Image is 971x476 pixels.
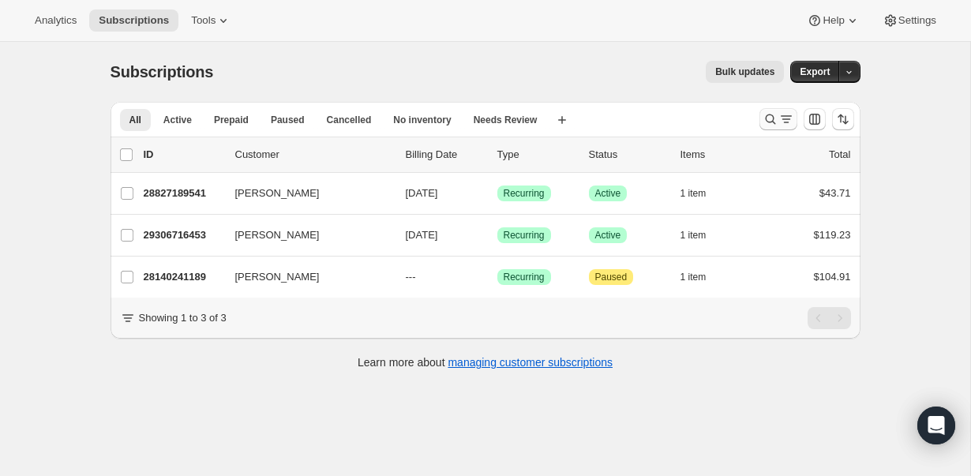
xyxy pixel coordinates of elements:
[680,182,724,204] button: 1 item
[715,66,774,78] span: Bulk updates
[406,271,416,283] span: ---
[144,269,223,285] p: 28140241189
[182,9,241,32] button: Tools
[235,147,393,163] p: Customer
[235,186,320,201] span: [PERSON_NAME]
[214,114,249,126] span: Prepaid
[144,186,223,201] p: 28827189541
[804,108,826,130] button: Customize table column order and visibility
[823,14,844,27] span: Help
[35,14,77,27] span: Analytics
[144,224,851,246] div: 29306716453[PERSON_NAME][DATE]SuccessRecurringSuccessActive1 item$119.23
[808,307,851,329] nav: Pagination
[898,14,936,27] span: Settings
[406,229,438,241] span: [DATE]
[814,229,851,241] span: $119.23
[448,356,613,369] a: managing customer subscriptions
[797,9,869,32] button: Help
[327,114,372,126] span: Cancelled
[680,229,707,242] span: 1 item
[549,109,575,131] button: Create new view
[680,147,759,163] div: Items
[144,147,851,163] div: IDCustomerBilling DateTypeStatusItemsTotal
[271,114,305,126] span: Paused
[680,224,724,246] button: 1 item
[497,147,576,163] div: Type
[790,61,839,83] button: Export
[144,182,851,204] div: 28827189541[PERSON_NAME][DATE]SuccessRecurringSuccessActive1 item$43.71
[226,181,384,206] button: [PERSON_NAME]
[99,14,169,27] span: Subscriptions
[814,271,851,283] span: $104.91
[474,114,538,126] span: Needs Review
[144,227,223,243] p: 29306716453
[393,114,451,126] span: No inventory
[680,187,707,200] span: 1 item
[829,147,850,163] p: Total
[144,147,223,163] p: ID
[680,271,707,283] span: 1 item
[129,114,141,126] span: All
[917,407,955,444] div: Open Intercom Messenger
[595,271,628,283] span: Paused
[163,114,192,126] span: Active
[680,266,724,288] button: 1 item
[226,264,384,290] button: [PERSON_NAME]
[504,187,545,200] span: Recurring
[358,354,613,370] p: Learn more about
[406,147,485,163] p: Billing Date
[595,187,621,200] span: Active
[504,229,545,242] span: Recurring
[235,269,320,285] span: [PERSON_NAME]
[832,108,854,130] button: Sort the results
[226,223,384,248] button: [PERSON_NAME]
[759,108,797,130] button: Search and filter results
[25,9,86,32] button: Analytics
[139,310,227,326] p: Showing 1 to 3 of 3
[111,63,214,81] span: Subscriptions
[504,271,545,283] span: Recurring
[595,229,621,242] span: Active
[706,61,784,83] button: Bulk updates
[235,227,320,243] span: [PERSON_NAME]
[144,266,851,288] div: 28140241189[PERSON_NAME]---SuccessRecurringAttentionPaused1 item$104.91
[89,9,178,32] button: Subscriptions
[406,187,438,199] span: [DATE]
[191,14,216,27] span: Tools
[819,187,851,199] span: $43.71
[873,9,946,32] button: Settings
[800,66,830,78] span: Export
[589,147,668,163] p: Status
